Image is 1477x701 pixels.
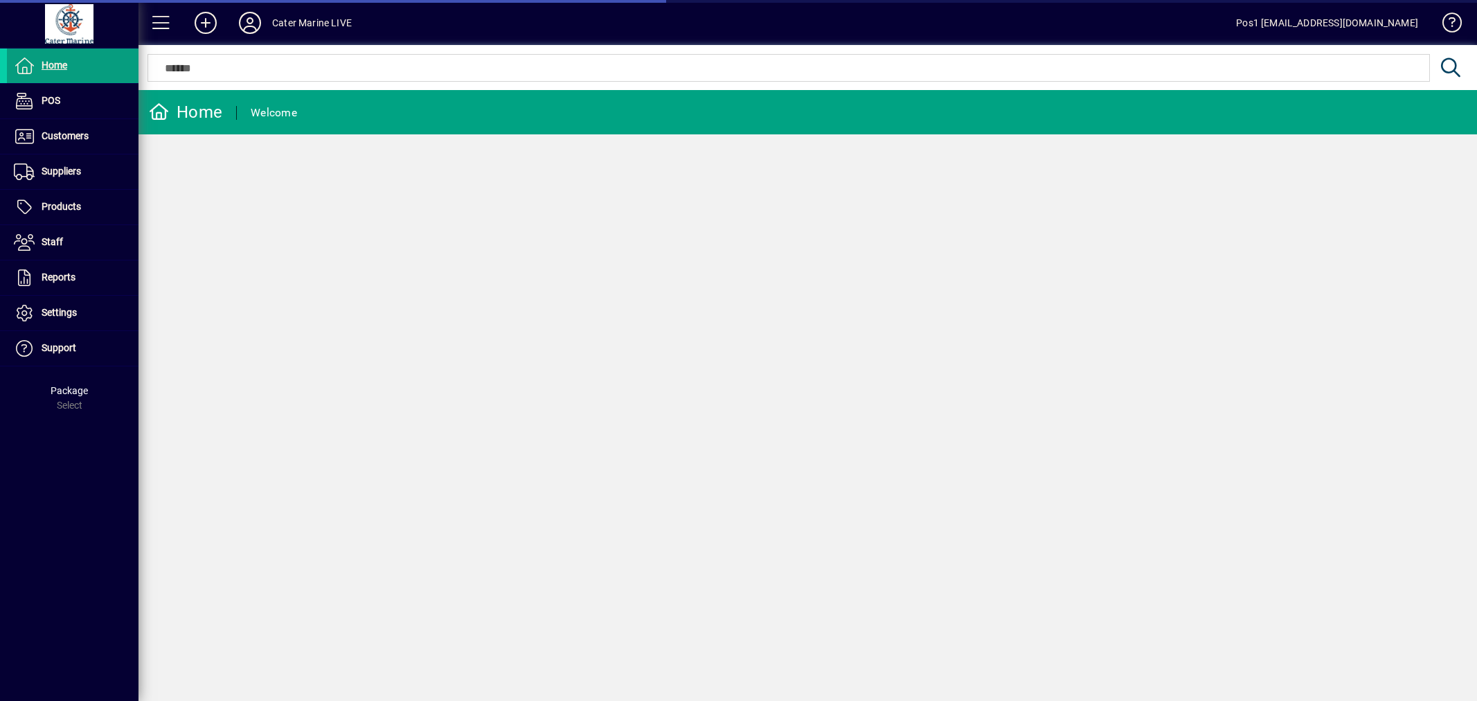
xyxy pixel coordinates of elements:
[7,260,138,295] a: Reports
[7,119,138,154] a: Customers
[272,12,352,34] div: Cater Marine LIVE
[42,130,89,141] span: Customers
[42,60,67,71] span: Home
[149,101,222,123] div: Home
[1432,3,1460,48] a: Knowledge Base
[51,385,88,396] span: Package
[7,154,138,189] a: Suppliers
[7,190,138,224] a: Products
[183,10,228,35] button: Add
[42,95,60,106] span: POS
[42,166,81,177] span: Suppliers
[228,10,272,35] button: Profile
[42,272,75,283] span: Reports
[42,342,76,353] span: Support
[7,225,138,260] a: Staff
[42,236,63,247] span: Staff
[1236,12,1418,34] div: Pos1 [EMAIL_ADDRESS][DOMAIN_NAME]
[42,201,81,212] span: Products
[7,84,138,118] a: POS
[42,307,77,318] span: Settings
[251,102,297,124] div: Welcome
[7,331,138,366] a: Support
[7,296,138,330] a: Settings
